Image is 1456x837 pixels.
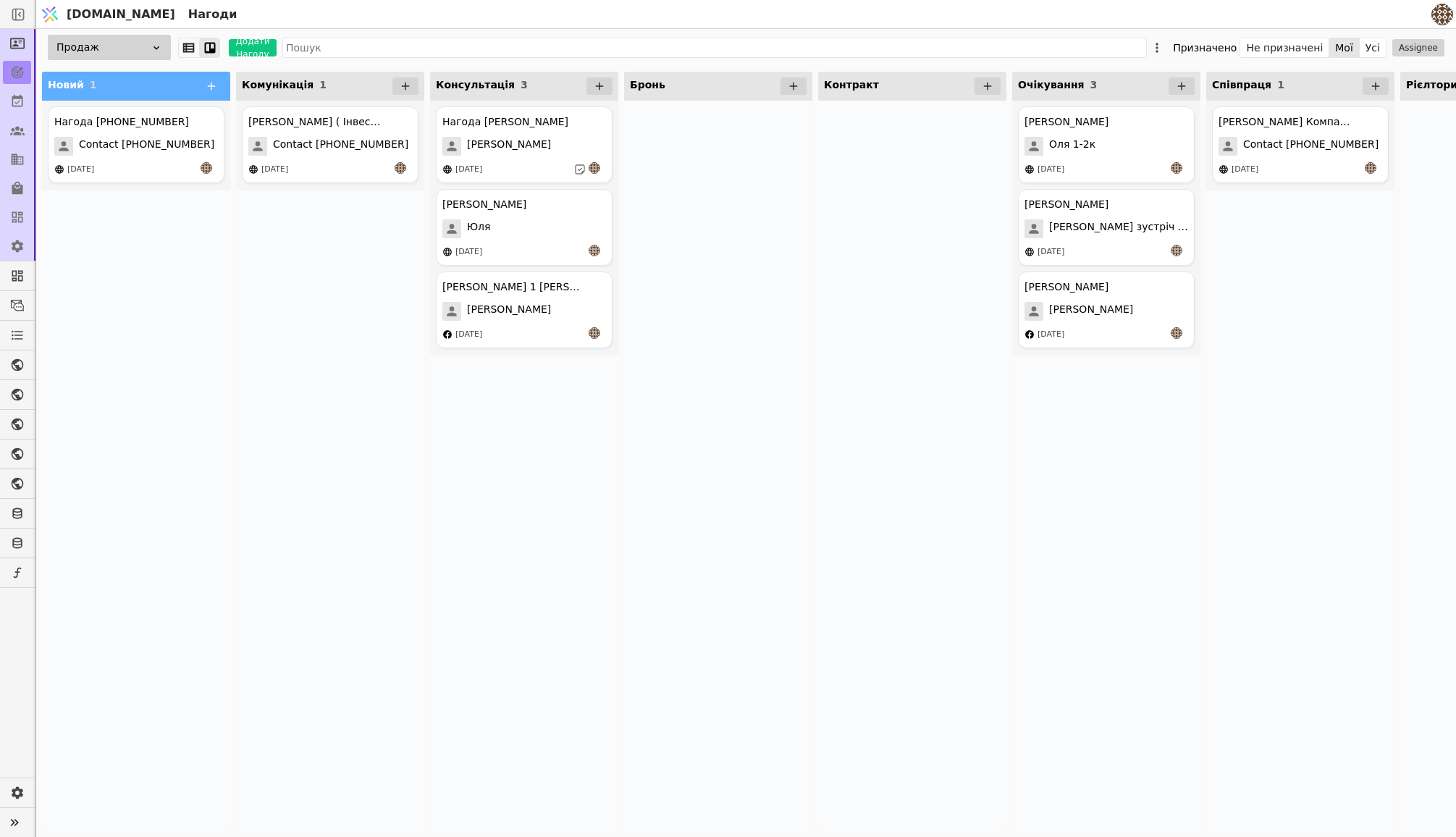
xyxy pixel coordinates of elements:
[630,79,665,91] span: Бронь
[442,329,453,340] img: facebook.svg
[589,245,600,256] img: an
[261,164,288,176] div: [DATE]
[436,79,515,91] span: Консультація
[220,39,277,56] a: Додати Нагоду
[1171,327,1182,339] img: an
[1240,38,1329,58] button: Не призначені
[1018,272,1195,348] div: [PERSON_NAME][PERSON_NAME][DATE]an
[1049,137,1095,156] span: Оля 1-2к
[455,246,482,258] div: [DATE]
[436,189,613,266] div: [PERSON_NAME]Юля[DATE]an
[1171,162,1182,174] img: an
[1090,79,1098,91] span: 3
[1024,197,1108,212] div: [PERSON_NAME]
[229,39,277,56] button: Додати Нагоду
[67,6,175,23] span: [DOMAIN_NAME]
[319,79,327,91] span: 1
[442,197,526,212] div: [PERSON_NAME]
[1171,245,1182,256] img: an
[589,327,600,339] img: an
[48,35,171,60] div: Продаж
[90,79,97,91] span: 1
[1018,106,1195,183] div: [PERSON_NAME]Оля 1-2к[DATE]an
[1392,39,1444,56] button: Assignee
[521,79,528,91] span: 3
[1212,106,1389,183] div: [PERSON_NAME] Компанія по ВікнахContact [PHONE_NUMBER][DATE]an
[395,162,406,174] img: an
[1232,164,1258,176] div: [DATE]
[1024,329,1035,340] img: facebook.svg
[1024,279,1108,295] div: [PERSON_NAME]
[1049,219,1188,238] span: [PERSON_NAME] зустріч 13.08
[48,106,224,183] div: Нагода [PHONE_NUMBER]Contact [PHONE_NUMBER][DATE]an
[1360,38,1386,58] button: Усі
[467,219,490,238] span: Юля
[442,279,580,295] div: [PERSON_NAME] 1 [PERSON_NAME]
[467,302,551,321] span: [PERSON_NAME]
[436,106,613,183] div: Нагода [PERSON_NAME][PERSON_NAME][DATE]an
[54,114,189,130] div: Нагода [PHONE_NUMBER]
[1431,4,1453,25] img: 4183bec8f641d0a1985368f79f6ed469
[54,164,64,174] img: online-store.svg
[1212,79,1271,91] span: Співпраця
[1038,246,1064,258] div: [DATE]
[455,164,482,176] div: [DATE]
[282,38,1147,58] input: Пошук
[1329,38,1360,58] button: Мої
[442,164,453,174] img: online-store.svg
[1038,329,1064,341] div: [DATE]
[455,329,482,341] div: [DATE]
[442,114,568,130] div: Нагода [PERSON_NAME]
[67,164,94,176] div: [DATE]
[242,106,418,183] div: [PERSON_NAME] ( Інвестиція )Contact [PHONE_NUMBER][DATE]an
[1049,302,1133,321] span: [PERSON_NAME]
[1219,164,1229,174] img: online-store.svg
[79,137,214,156] span: Contact [PHONE_NUMBER]
[273,137,408,156] span: Contact [PHONE_NUMBER]
[589,162,600,174] img: an
[1277,79,1284,91] span: 1
[1024,247,1035,257] img: online-store.svg
[201,162,212,174] img: an
[1038,164,1064,176] div: [DATE]
[39,1,61,28] img: Logo
[48,79,84,91] span: Новий
[467,137,551,156] span: [PERSON_NAME]
[1219,114,1356,130] div: [PERSON_NAME] Компанія по Вікнах
[242,79,313,91] span: Комунікація
[182,6,237,23] h2: Нагоди
[1243,137,1379,156] span: Contact [PHONE_NUMBER]
[36,1,182,28] a: [DOMAIN_NAME]
[1018,79,1085,91] span: Очікування
[436,272,613,348] div: [PERSON_NAME] 1 [PERSON_NAME][PERSON_NAME][DATE]an
[1024,164,1035,174] img: online-store.svg
[442,247,453,257] img: online-store.svg
[248,114,386,130] div: [PERSON_NAME] ( Інвестиція )
[824,79,879,91] span: Контракт
[1365,162,1376,174] img: an
[1018,189,1195,266] div: [PERSON_NAME][PERSON_NAME] зустріч 13.08[DATE]an
[1024,114,1108,130] div: [PERSON_NAME]
[248,164,258,174] img: online-store.svg
[1173,38,1237,58] div: Призначено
